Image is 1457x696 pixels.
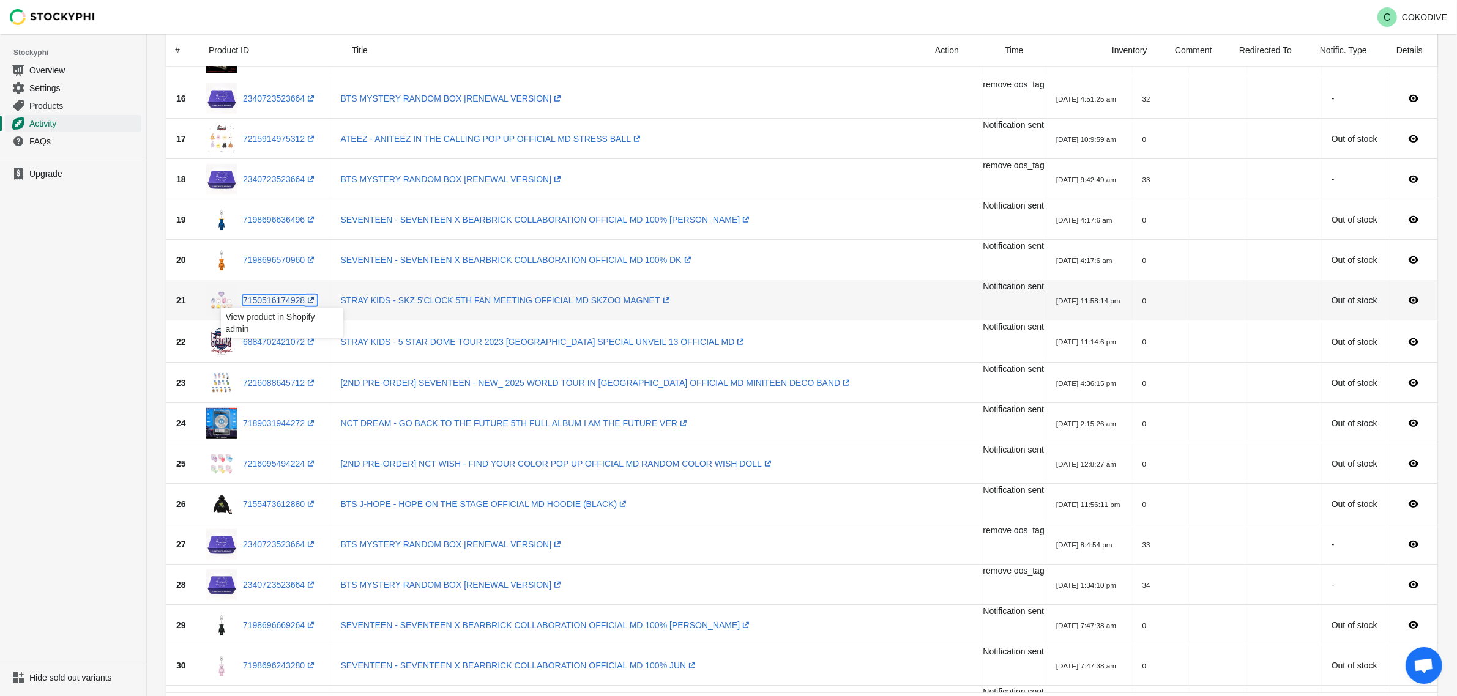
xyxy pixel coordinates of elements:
[13,46,146,59] span: Stockyphi
[341,337,747,347] a: STRAY KIDS - 5 STAR DOME TOUR 2023 [GEOGRAPHIC_DATA] SPECIAL UNVEIL 13 OFFICIAL MD(opens a new wi...
[243,255,317,265] a: 7198696570960(opens a new window)
[176,539,186,549] span: 27
[243,580,317,590] a: 2340723523664(opens a new window)
[341,295,673,305] a: STRAY KIDS - SKZ 5'CLOCK 5TH FAN MEETING OFFICIAL MD SKZOO MAGNET(opens a new window)
[983,160,1044,170] span: remove oos_tag
[243,620,317,630] a: 7198696669264(opens a new window)
[1056,500,1120,508] small: [DATE] 11:56:11 pm
[342,34,925,66] div: Title
[243,378,317,388] a: 7216088645712(opens a new window)
[243,418,317,428] a: 7189031944272(opens a new window)
[1142,541,1150,549] small: 33
[341,215,753,224] a: SEVENTEEN - SEVENTEEN X BEARBRICK COLLABORATION OFFICIAL MD 100% [PERSON_NAME](opens a new window)
[1322,443,1390,484] td: Out of stock
[983,120,1044,130] span: Notification sent
[1056,420,1116,428] small: [DATE] 2:15:26 am
[983,525,1044,535] span: remove oos_tag
[983,241,1044,251] span: Notification sent
[243,215,317,224] a: 7198696636496(opens a new window)
[1142,256,1146,264] small: 0
[1322,645,1390,686] td: Out of stock
[199,34,342,66] div: Product ID
[341,94,564,103] a: BTS MYSTERY RANDOM BOX [RENEWAL VERSION](opens a new window)
[5,669,141,686] a: Hide sold out variants
[176,459,186,468] span: 25
[1142,662,1146,670] small: 0
[1402,12,1447,22] p: COKODIVE
[29,672,139,684] span: Hide sold out variants
[1310,34,1387,66] div: Notific. Type
[176,295,186,305] span: 21
[1056,338,1116,346] small: [DATE] 11:14:6 pm
[176,174,186,184] span: 18
[206,610,237,640] img: 100_vernon_c2803def-4e76-4d33-ae6a-d85da9ab5250.png
[206,489,237,519] img: Hoodie_Black_2a2d3538-5036-4f00-ac31-3367a3098154.png
[983,201,1044,210] span: Notification sent
[1142,95,1150,103] small: 32
[341,418,690,428] a: NCT DREAM - GO BACK TO THE FUTURE 5TH FULL ALBUM I AM THE FUTURE VER(opens a new window)
[29,82,139,94] span: Settings
[983,566,1044,576] span: remove oos_tag
[983,364,1044,374] span: Notification sent
[1056,460,1116,468] small: [DATE] 12:8:27 am
[983,646,1044,656] span: Notification sent
[206,448,237,479] img: RANDOM_COLOR_WISH_DOLL_f458745b-5537-47de-bfe6-f5c8cde03b5e.png
[1165,34,1229,66] div: Comment
[1322,363,1390,403] td: Out of stock
[1384,12,1391,23] text: C
[341,580,564,590] a: BTS MYSTERY RANDOM BOX [RENEWAL VERSION](opens a new window)
[29,64,139,76] span: Overview
[341,174,564,184] a: BTS MYSTERY RANDOM BOX [RENEWAL VERSION](opens a new window)
[1102,34,1165,66] div: Inventory
[206,285,237,316] img: SKZOO_MAGNET_4d4352c9-aff1-44ff-b7f4-2c1c1abcee6a.png
[176,499,186,509] span: 26
[29,168,139,180] span: Upgrade
[1142,176,1150,183] small: 33
[1322,240,1390,280] td: Out of stock
[206,83,237,114] img: cokodive-rm-s-bts-mystery-random-box-renewal-version-13350300647504.jpg
[1142,379,1146,387] small: 0
[1142,581,1150,589] small: 34
[1056,379,1116,387] small: [DATE] 4:36:15 pm
[206,124,237,154] img: STRESS_BALL_5f8f6e80-2396-4c8a-b030-4160bbbedf78.jpg
[176,255,186,265] span: 20
[206,325,237,358] img: 2023-10-20104520.png
[1056,662,1116,670] small: [DATE] 7:47:38 am
[29,117,139,130] span: Activity
[983,404,1044,414] span: Notification sent
[1322,565,1390,605] td: -
[341,499,630,509] a: BTS J-HOPE - HOPE ON THE STAGE OFFICIAL MD HOODIE (BLACK)(opens a new window)
[925,34,995,66] div: Action
[243,661,317,670] a: 7198696243280(opens a new window)
[1056,95,1116,103] small: [DATE] 4:51:25 am
[1056,581,1116,589] small: [DATE] 1:34:10 pm
[1322,605,1390,645] td: Out of stock
[1322,280,1390,320] td: Out of stock
[341,539,564,549] a: BTS MYSTERY RANDOM BOX [RENEWAL VERSION](opens a new window)
[1056,297,1120,305] small: [DATE] 11:58:14 pm
[341,459,774,468] a: [2ND PRE-ORDER] NCT WISH - FIND YOUR COLOR POP UP OFFICIAL MD RANDOM COLOR WISH DOLL(opens a new ...
[341,378,853,388] a: [2ND PRE-ORDER] SEVENTEEN - NEW_ 2025 WORLD TOUR IN [GEOGRAPHIC_DATA] OFFICIAL MD MINITEEN DECO B...
[206,164,237,194] img: cokodive-rm-s-bts-mystery-random-box-renewal-version-13350300647504.jpg
[341,620,753,630] a: SEVENTEEN - SEVENTEEN X BEARBRICK COLLABORATION OFFICIAL MD 100% [PERSON_NAME](opens a new window)
[29,135,139,147] span: FAQs
[1056,621,1116,629] small: [DATE] 7:47:38 am
[341,255,694,265] a: SEVENTEEN - SEVENTEEN X BEARBRICK COLLABORATION OFFICIAL MD 100% DK(opens a new window)
[206,529,237,560] img: cokodive-rm-s-bts-mystery-random-box-renewal-version-13350300647504.jpg
[1142,420,1146,428] small: 0
[243,459,317,468] a: 7216095494224(opens a new window)
[206,245,237,275] img: 100_dk_3942ae2c-49f8-45ab-a8da-536853bcb4b1.png
[1322,403,1390,443] td: Out of stock
[5,79,141,97] a: Settings
[206,368,237,398] img: MINITEEN_DECO_BAND_c892854a-9a13-4286-b730-3db4981b2211.png
[1056,216,1112,224] small: [DATE] 4:17:6 am
[5,61,141,79] a: Overview
[176,215,186,224] span: 19
[341,134,644,144] a: ATEEZ - ANITEEZ IN THE CALLING POP UP OFFICIAL MD STRESS BALL(opens a new window)
[243,134,317,144] a: 7215914975312(opens a new window)
[1373,5,1452,29] button: Avatar with initials CCOKODIVE
[243,295,317,305] a: 7150516174928(opens a new window)
[1142,500,1146,508] small: 0
[1142,621,1146,629] small: 0
[983,485,1044,495] span: Notification sent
